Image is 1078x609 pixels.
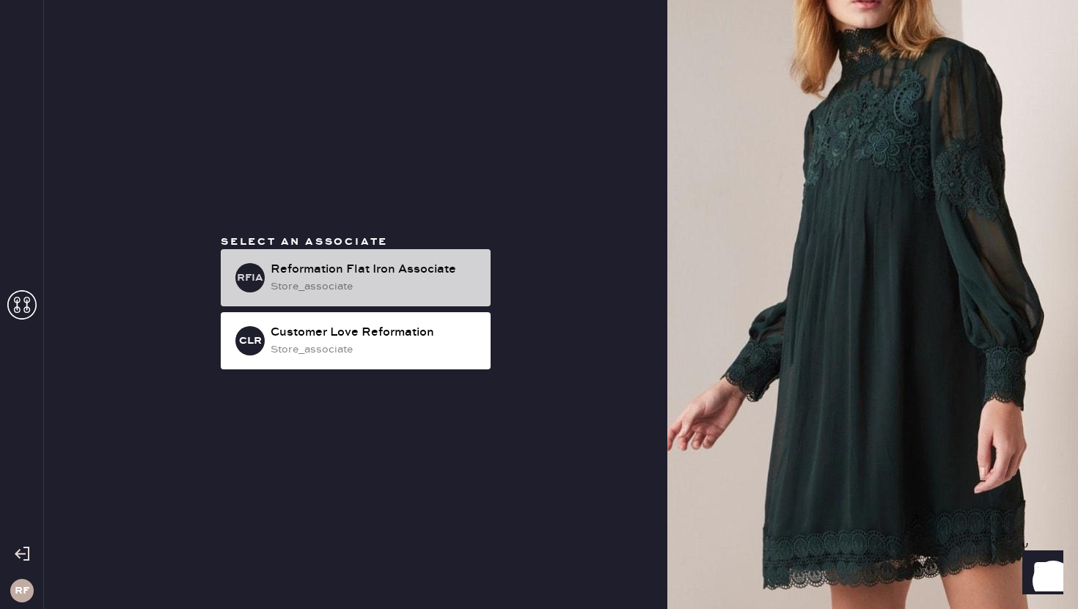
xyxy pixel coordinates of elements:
div: store_associate [271,342,479,358]
div: store_associate [271,278,479,295]
h3: RF [15,586,29,596]
div: Reformation Flat Iron Associate [271,261,479,278]
h3: RFIA [237,273,263,283]
span: Select an associate [221,235,388,248]
div: Customer Love Reformation [271,324,479,342]
h3: CLR [239,336,262,346]
iframe: Front Chat [1008,543,1071,606]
